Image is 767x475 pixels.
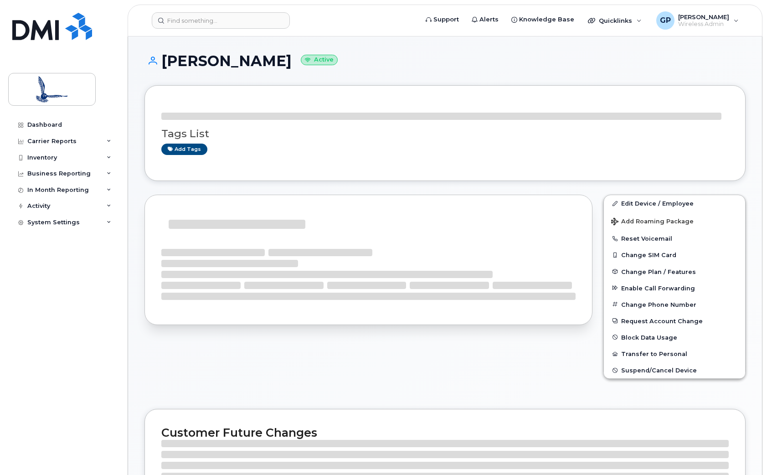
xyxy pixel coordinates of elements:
[604,212,745,230] button: Add Roaming Package
[161,426,729,439] h2: Customer Future Changes
[144,53,746,69] h1: [PERSON_NAME]
[621,367,697,374] span: Suspend/Cancel Device
[604,247,745,263] button: Change SIM Card
[604,362,745,378] button: Suspend/Cancel Device
[621,284,695,291] span: Enable Call Forwarding
[604,329,745,346] button: Block Data Usage
[301,55,338,65] small: Active
[621,268,696,275] span: Change Plan / Features
[604,346,745,362] button: Transfer to Personal
[604,296,745,313] button: Change Phone Number
[604,195,745,212] a: Edit Device / Employee
[611,218,694,227] span: Add Roaming Package
[161,128,729,139] h3: Tags List
[161,144,207,155] a: Add tags
[604,230,745,247] button: Reset Voicemail
[604,313,745,329] button: Request Account Change
[604,280,745,296] button: Enable Call Forwarding
[604,263,745,280] button: Change Plan / Features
